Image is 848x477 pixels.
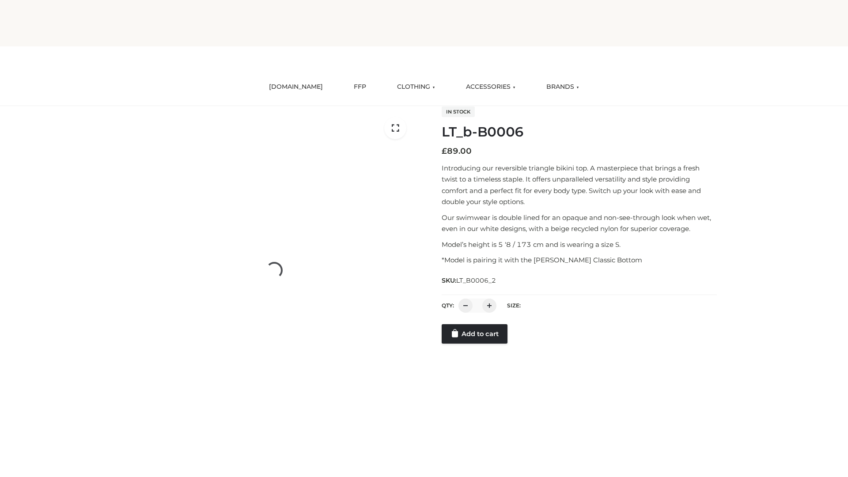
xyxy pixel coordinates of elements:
p: Our swimwear is double lined for an opaque and non-see-through look when wet, even in our white d... [442,212,717,235]
span: SKU: [442,275,497,286]
span: £ [442,146,447,156]
a: Add to cart [442,324,507,344]
p: Model’s height is 5 ‘8 / 173 cm and is wearing a size S. [442,239,717,250]
span: LT_B0006_2 [456,276,496,284]
a: CLOTHING [390,77,442,97]
a: [DOMAIN_NAME] [262,77,329,97]
label: Size: [507,302,521,309]
h1: LT_b-B0006 [442,124,717,140]
span: In stock [442,106,475,117]
a: BRANDS [540,77,586,97]
p: *Model is pairing it with the [PERSON_NAME] Classic Bottom [442,254,717,266]
a: FFP [347,77,373,97]
a: ACCESSORIES [459,77,522,97]
label: QTY: [442,302,454,309]
bdi: 89.00 [442,146,472,156]
p: Introducing our reversible triangle bikini top. A masterpiece that brings a fresh twist to a time... [442,163,717,208]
